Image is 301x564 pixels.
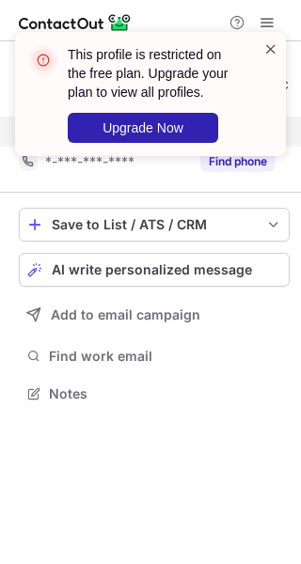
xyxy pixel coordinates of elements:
span: Upgrade Now [103,120,183,135]
button: save-profile-one-click [19,208,290,242]
header: This profile is restricted on the free plan. Upgrade your plan to view all profiles. [68,45,241,102]
span: AI write personalized message [52,262,252,277]
span: Notes [49,385,282,402]
span: Find work email [49,348,282,365]
button: Upgrade Now [68,113,218,143]
span: Add to email campaign [51,307,200,322]
button: Find work email [19,343,290,369]
button: Notes [19,381,290,407]
button: AI write personalized message [19,253,290,287]
img: error [28,45,58,75]
img: ContactOut v5.3.10 [19,11,132,34]
button: Add to email campaign [19,298,290,332]
div: Save to List / ATS / CRM [52,217,257,232]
